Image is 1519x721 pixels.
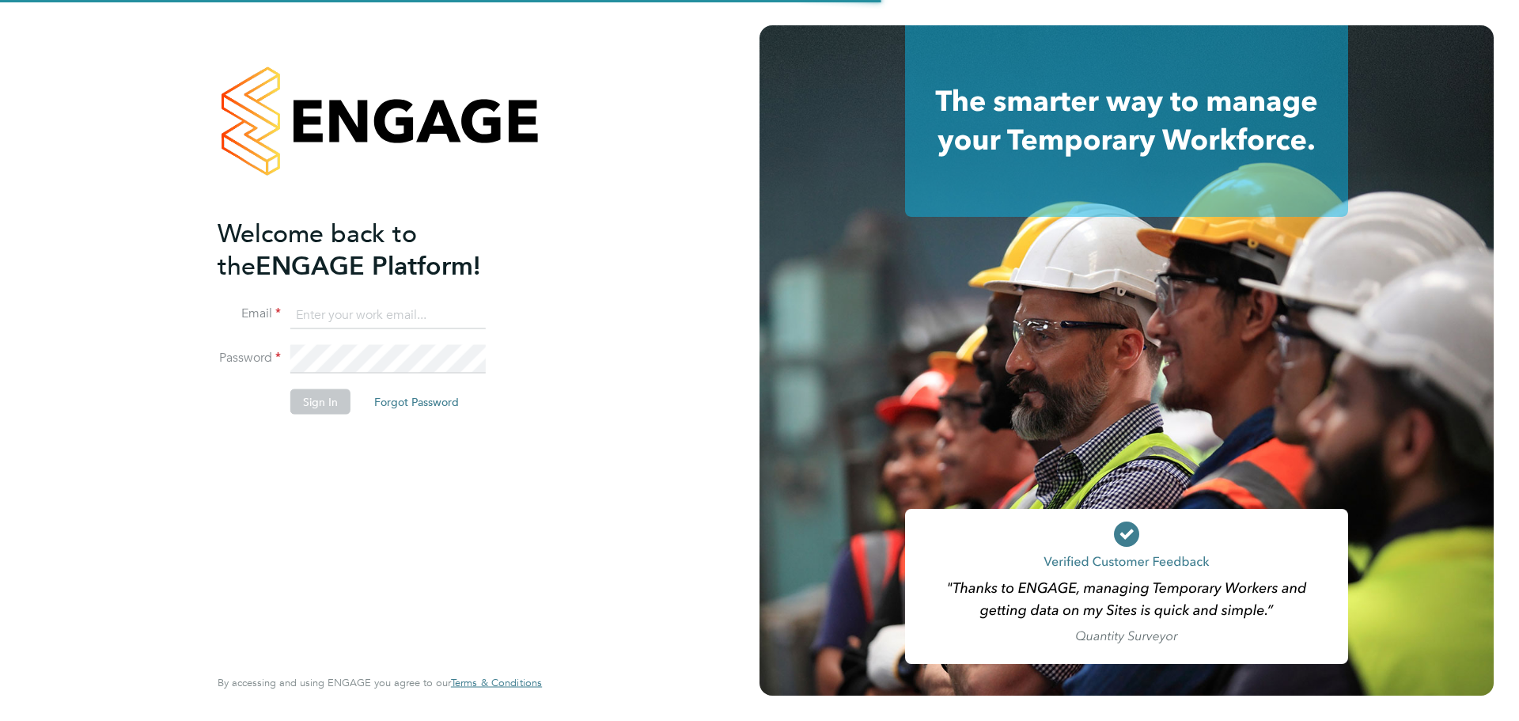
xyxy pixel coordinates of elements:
h2: ENGAGE Platform! [218,217,526,282]
button: Sign In [290,389,350,415]
a: Terms & Conditions [451,677,542,689]
label: Email [218,305,281,322]
span: By accessing and using ENGAGE you agree to our [218,676,542,689]
label: Password [218,350,281,366]
span: Welcome back to the [218,218,417,281]
input: Enter your work email... [290,301,486,329]
button: Forgot Password [362,389,472,415]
